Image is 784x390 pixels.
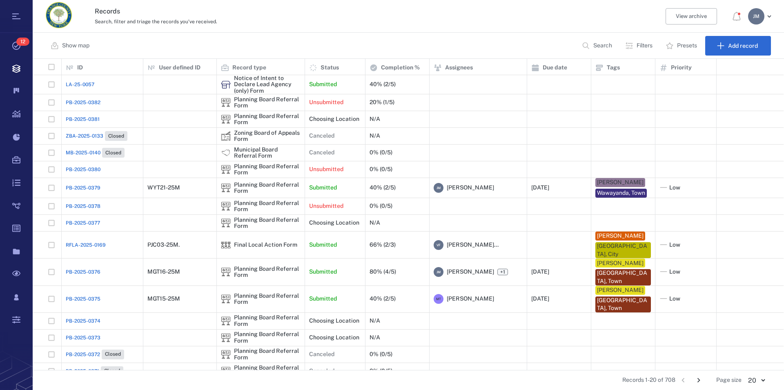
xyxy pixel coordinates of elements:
span: Search, filter and triage the records you've received. [95,19,217,25]
div: Planning Board Referral Form [221,165,231,174]
p: Canceled [309,149,334,157]
img: icon Planning Board Referral Form [221,183,231,193]
span: 12 [16,38,29,46]
p: Unsubmitted [309,202,343,210]
div: [DATE] [531,296,549,302]
div: PJC03-25M. [147,242,180,248]
p: Priority [671,64,692,72]
a: MB-2025-0140Closed [66,148,125,158]
p: Show map [62,42,89,50]
span: Closed [103,351,122,358]
div: Planning Board Referral Form [234,365,301,377]
img: icon Final Local Action Form [221,240,231,250]
div: Planning Board Referral Form [221,294,231,304]
span: [PERSON_NAME] [447,295,494,303]
div: [PERSON_NAME] [597,259,644,267]
div: Zoning Board of Appeals Form [234,130,301,143]
a: PB-2025-0381 [66,116,100,123]
span: PB-2025-0372 [66,351,100,358]
div: 0% (0/5) [370,149,392,156]
p: Submitted [309,184,337,192]
div: Planning Board Referral Form [221,201,231,211]
div: Wawayanda, Town [597,189,645,197]
span: PB-2025-0375 [66,295,100,303]
div: 20 [742,376,771,385]
img: icon Zoning Board of Appeals Form [221,131,231,141]
div: Planning Board Referral Form [234,331,301,344]
p: User defined ID [159,64,200,72]
a: PB-2025-0379 [66,184,100,192]
span: +1 [499,269,507,276]
div: Final Local Action Form [234,242,297,248]
div: Municipal Board Referral Form [221,148,231,158]
span: Closed [104,149,123,156]
div: 80% (4/5) [370,269,396,275]
button: Filters [620,36,659,56]
div: N/A [370,133,380,139]
div: V F [434,240,443,250]
span: ZBA-2025-0133 [66,132,103,140]
span: PB-2025-0377 [66,219,100,227]
a: LA-25-0057 [66,81,94,88]
div: Planning Board Referral Form [234,314,301,327]
p: Completion % [381,64,420,72]
div: MGT15-25M [147,296,180,302]
div: N/A [370,220,380,226]
div: Planning Board Referral Form [221,366,231,376]
a: PB-2025-0372Closed [66,350,124,359]
p: Choosing Location [309,115,359,123]
div: Planning Board Referral Form [234,217,301,230]
span: [PERSON_NAME] [447,184,494,192]
img: icon Planning Board Referral Form [221,316,231,326]
span: Low [669,184,680,192]
div: Planning Board Referral Form [221,350,231,359]
div: [PERSON_NAME] [597,178,644,187]
div: 0% (0/5) [370,166,392,172]
img: icon Planning Board Referral Form [221,350,231,359]
div: Municipal Board Referral Form [234,147,301,159]
div: [GEOGRAPHIC_DATA], Town [597,269,649,285]
p: Canceled [309,350,334,359]
div: 40% (2/5) [370,185,396,191]
img: icon Planning Board Referral Form [221,165,231,174]
span: PB-2025-0378 [66,203,100,210]
div: 40% (2/5) [370,296,396,302]
div: Planning Board Referral Form [234,113,301,126]
div: Notice of Intent to Declare Lead Agency (only) Form [221,80,231,89]
img: icon Planning Board Referral Form [221,294,231,304]
p: Status [321,64,339,72]
img: icon Planning Board Referral Form [221,366,231,376]
span: Closed [102,368,122,374]
button: View archive [666,8,717,25]
div: [PERSON_NAME] [597,286,644,294]
a: PB-2025-0382 [66,99,100,106]
img: icon Municipal Board Referral Form [221,148,231,158]
span: [PERSON_NAME] [447,268,494,276]
p: Submitted [309,241,337,249]
span: Low [669,241,680,249]
span: [PERSON_NAME]... [447,241,499,249]
img: icon Planning Board Referral Form [221,114,231,124]
div: N/A [370,318,380,324]
div: Planning Board Referral Form [221,218,231,228]
a: PB-2025-0371Closed [66,366,123,376]
span: Low [669,268,680,276]
span: MB-2025-0140 [66,149,100,156]
div: 40% (2/5) [370,81,396,87]
a: RFLA-2025-0169 [66,241,106,249]
div: Planning Board Referral Form [221,333,231,343]
a: ZBA-2025-0133Closed [66,131,127,141]
div: WYT21-25M [147,185,180,191]
div: J M [434,267,443,277]
span: PB-2025-0373 [66,334,100,341]
div: Notice of Intent to Declare Lead Agency (only) Form [234,75,301,94]
div: Planning Board Referral Form [234,96,301,109]
div: N/A [370,334,380,341]
div: J M [748,8,764,25]
span: PB-2025-0376 [66,268,100,276]
a: PB-2025-0374 [66,317,100,325]
p: Submitted [309,268,337,276]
